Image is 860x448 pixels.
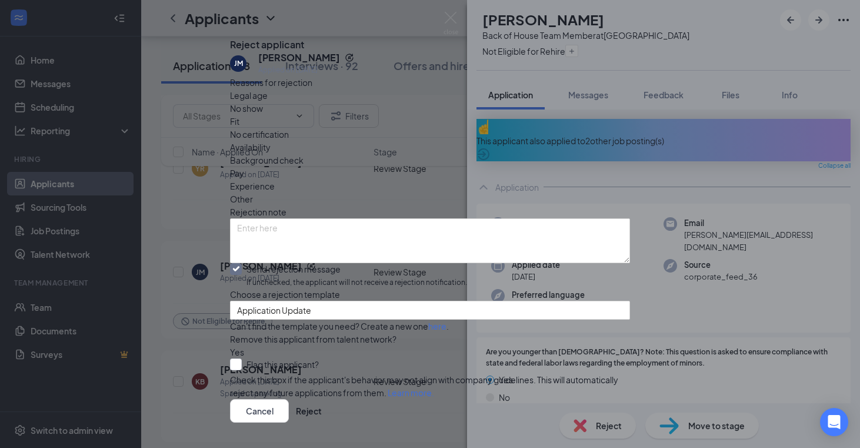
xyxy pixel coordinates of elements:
[230,128,289,141] span: No certification
[428,321,446,331] a: here
[230,154,304,167] span: Background check
[230,102,263,115] span: No show
[388,387,434,398] a: Learn more.
[230,207,286,217] span: Rejection note
[230,334,396,344] span: Remove this applicant from talent network?
[230,167,244,180] span: Pay
[230,346,244,359] span: Yes
[230,141,271,154] span: Availability
[237,301,311,319] span: Application Update
[296,399,322,423] button: Reject
[230,89,268,102] span: Legal age
[230,193,253,205] span: Other
[234,58,243,68] div: JM
[230,38,304,51] h3: Reject applicant
[258,64,354,76] div: Applied on [DATE]
[230,115,239,128] span: Fit
[230,289,340,300] span: Choose a rejection template
[230,180,275,193] span: Experience
[230,374,618,398] span: Check this box if the applicant's behavior may not align with company guidelines. This will autom...
[230,321,449,331] span: Can't find the template you need? Create a new one .
[345,53,354,62] svg: Reapply
[230,77,312,88] span: Reasons for rejection
[820,408,848,436] div: Open Intercom Messenger
[258,51,340,64] h5: [PERSON_NAME]
[230,399,289,423] button: Cancel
